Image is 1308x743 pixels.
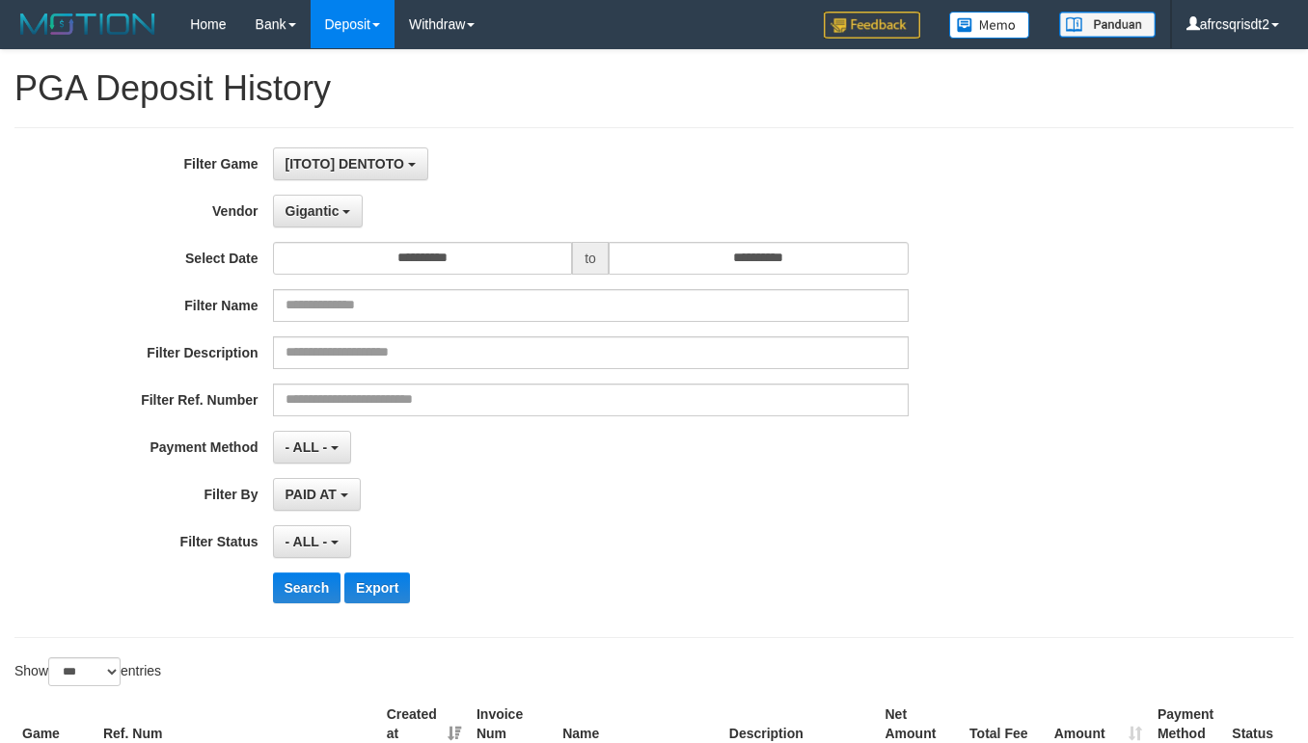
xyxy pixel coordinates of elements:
img: Feedback.jpg [824,12,920,39]
button: Gigantic [273,195,364,227]
span: [ITOTO] DENTOTO [286,156,404,172]
button: PAID AT [273,478,361,511]
span: Gigantic [286,203,340,219]
button: - ALL - [273,431,351,464]
button: [ITOTO] DENTOTO [273,147,428,180]
select: Showentries [48,657,121,686]
img: MOTION_logo.png [14,10,161,39]
span: PAID AT [286,487,337,502]
span: to [572,242,609,275]
button: Export [344,572,410,603]
span: - ALL - [286,534,328,549]
img: panduan.png [1059,12,1156,38]
span: - ALL - [286,439,328,455]
h1: PGA Deposit History [14,69,1294,108]
img: Button%20Memo.svg [949,12,1030,39]
button: - ALL - [273,525,351,558]
button: Search [273,572,341,603]
label: Show entries [14,657,161,686]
